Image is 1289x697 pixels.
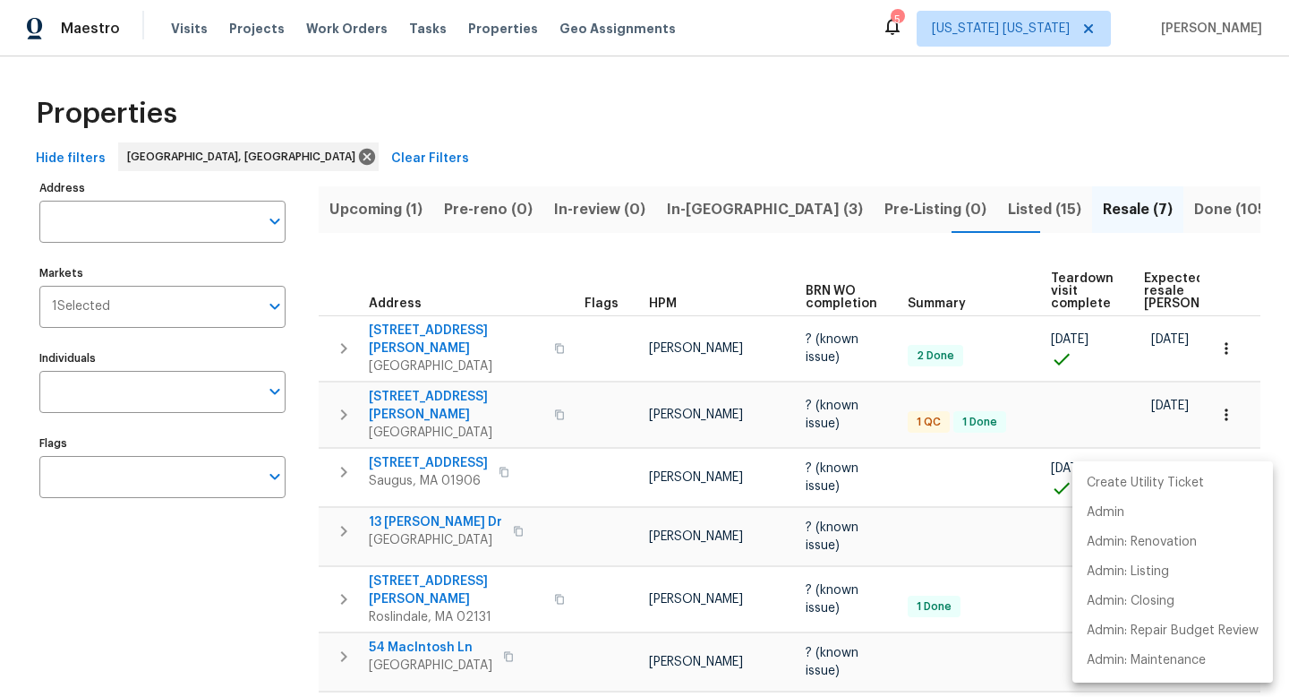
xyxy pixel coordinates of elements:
[1087,651,1206,670] p: Admin: Maintenance
[1087,592,1174,611] p: Admin: Closing
[1087,503,1124,522] p: Admin
[1087,563,1169,581] p: Admin: Listing
[1087,533,1197,552] p: Admin: Renovation
[1087,474,1204,493] p: Create Utility Ticket
[1087,622,1259,641] p: Admin: Repair Budget Review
